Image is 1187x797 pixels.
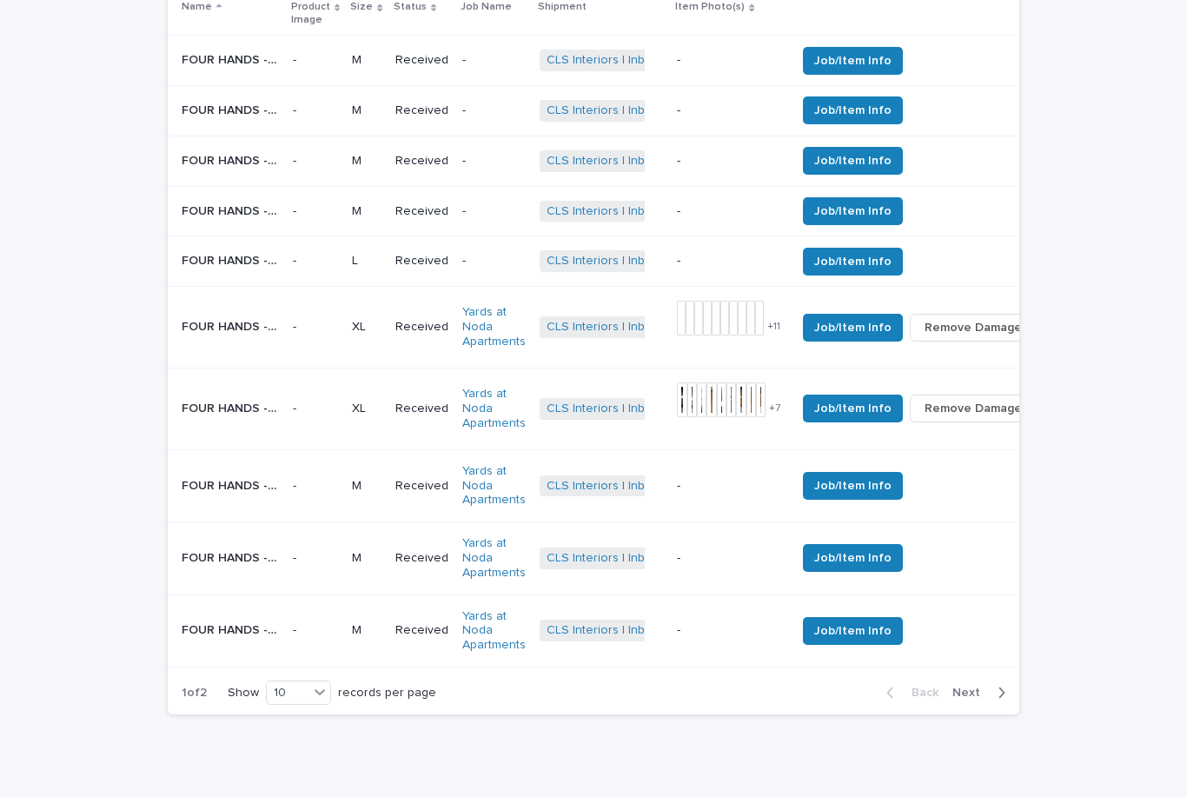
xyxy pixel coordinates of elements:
span: Back [901,687,938,699]
button: Job/Item Info [803,147,903,175]
p: - [293,479,338,494]
p: FOUR HANDS - 225763-004 IDRIS CHAIR | 76200 [182,201,282,219]
p: Received [395,551,448,566]
a: CLS Interiors | Inbound Shipment | 24621 [547,623,773,638]
p: FOUR HANDS - 238653-001 SHUFFLEBOARD TABLE (1 OF 3 BASES) | 75096 [182,620,282,638]
span: Job/Item Info [814,102,892,119]
p: XL [352,320,381,335]
p: M [352,204,381,219]
p: Received [395,154,448,169]
p: M [352,623,381,638]
p: - [293,623,338,638]
button: Remove Damage Check [910,395,1075,422]
p: - [677,103,782,118]
button: Job/Item Info [803,47,903,75]
span: Remove Damage Check [925,319,1060,336]
p: - [677,479,782,494]
tr: FOUR HANDS - 238652-001 SHUFFLEBOARD TABLE TOP | 75093FOUR HANDS - 238652-001 SHUFFLEBOARD TABLE ... [168,368,1134,449]
span: Job/Item Info [814,52,892,70]
div: 10 [267,684,308,702]
button: Job/Item Info [803,248,903,276]
p: Received [395,320,448,335]
p: FOUR HANDS - 238653-001 SHUFFLEBOARD TABLE (1 OF 3 BASES) | 75095 [182,548,282,566]
p: - [462,103,526,118]
p: FOUR HANDS - 238653-001 SHUFFLEBOARD TABLE (1 OF 3 BASES) | 75094 [182,475,282,494]
tr: FOUR HANDS - 102393-003 MADURA COFFEE TABLE | 76548FOUR HANDS - 102393-003 MADURA COFFEE TABLE | ... [168,85,1134,136]
tr: FOUR HANDS - 238653-001 SHUFFLEBOARD TABLE (1 OF 3 BASES) | 75096FOUR HANDS - 238653-001 SHUFFLEB... [168,594,1134,667]
span: Next [952,687,991,699]
tr: FOUR HANDS - 236354-001 GLENVIEW COFFEE TABLE | 77075FOUR HANDS - 236354-001 GLENVIEW COFFEE TABL... [168,236,1134,287]
p: - [462,254,526,269]
p: FOUR HANDS - 102393-003 MADURA COFFEE TABLE | 76548 [182,100,282,118]
a: CLS Interiors | Inbound Shipment | 24621 [547,402,773,416]
p: - [677,551,782,566]
button: Job/Item Info [803,617,903,645]
a: Yards at Noda Apartments [462,609,526,653]
p: - [462,204,526,219]
p: records per page [338,686,436,701]
p: - [293,103,338,118]
p: - [677,204,782,219]
p: M [352,479,381,494]
p: FOUR HANDS - 238562-001 SHUFFLEBOARD TABLE | 77400 [182,316,282,335]
button: Job/Item Info [803,314,903,342]
p: - [677,623,782,638]
tr: FOUR HANDS - 225763-004 [PERSON_NAME] CHAIR | 76199FOUR HANDS - 225763-004 [PERSON_NAME] CHAIR | ... [168,136,1134,186]
span: Job/Item Info [814,622,892,640]
span: Job/Item Info [814,400,892,417]
a: CLS Interiors | Inbound Shipment | 24924 [547,204,776,219]
p: XL [352,402,381,416]
span: + 7 [769,403,780,414]
p: Received [395,103,448,118]
tr: FOUR HANDS - 225763-004 [PERSON_NAME] CHAIR | 76200FOUR HANDS - 225763-004 [PERSON_NAME] CHAIR | ... [168,186,1134,236]
button: Next [945,685,1019,701]
p: - [293,320,338,335]
p: - [293,254,338,269]
p: - [677,254,782,269]
p: L [352,254,381,269]
a: CLS Interiors | Inbound Shipment | 24969 [547,103,777,118]
p: - [677,154,782,169]
span: Job/Item Info [814,152,892,169]
p: Received [395,623,448,638]
a: Yards at Noda Apartments [462,387,526,430]
p: Received [395,53,448,68]
p: Received [395,204,448,219]
p: M [352,551,381,566]
p: FOUR HANDS - 236354-001 GLENVIEW COFFEE TABLE | 77075 [182,250,282,269]
tr: FOUR HANDS - 238562-001 SHUFFLEBOARD TABLE | 77400FOUR HANDS - 238562-001 SHUFFLEBOARD TABLE | 77... [168,287,1134,369]
a: CLS Interiors | Inbound Shipment | 25174 [547,320,772,335]
p: - [677,53,782,68]
p: - [293,204,338,219]
button: Remove Damage Check [910,314,1075,342]
p: Show [228,686,259,701]
span: Job/Item Info [814,319,892,336]
a: CLS Interiors | Inbound Shipment | 25102 [547,254,772,269]
tr: FOUR HANDS - 238653-001 SHUFFLEBOARD TABLE (1 OF 3 BASES) | 75094FOUR HANDS - 238653-001 SHUFFLEB... [168,449,1134,521]
a: CLS Interiors | Inbound Shipment | 24969 [547,53,777,68]
p: FOUR HANDS - 102393-003 MADURA COFFEE TABLE | 76547 [182,50,282,68]
a: Yards at Noda Apartments [462,536,526,580]
span: Job/Item Info [814,203,892,220]
p: - [462,53,526,68]
button: Job/Item Info [803,96,903,124]
p: - [293,154,338,169]
span: Remove Damage Check [925,400,1060,417]
button: Job/Item Info [803,395,903,422]
p: Received [395,254,448,269]
button: Job/Item Info [803,544,903,572]
tr: FOUR HANDS - 238653-001 SHUFFLEBOARD TABLE (1 OF 3 BASES) | 75095FOUR HANDS - 238653-001 SHUFFLEB... [168,522,1134,594]
p: FOUR HANDS - 225763-004 IDRIS CHAIR | 76199 [182,150,282,169]
span: Job/Item Info [814,549,892,567]
p: - [293,402,338,416]
p: M [352,154,381,169]
p: 1 of 2 [168,672,221,714]
a: CLS Interiors | Inbound Shipment | 24621 [547,551,773,566]
a: Yards at Noda Apartments [462,305,526,349]
button: Back [872,685,945,701]
p: - [293,551,338,566]
button: Job/Item Info [803,472,903,500]
span: Job/Item Info [814,477,892,495]
p: - [293,53,338,68]
p: Received [395,479,448,494]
